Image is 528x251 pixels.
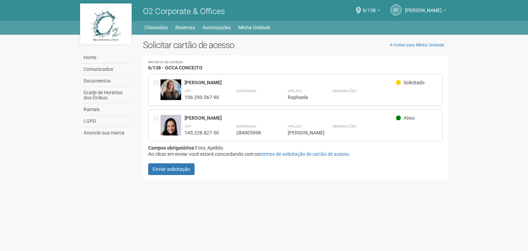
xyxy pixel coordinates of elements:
a: 6/138 [363,9,380,14]
strong: Identidade [236,89,256,93]
strong: CPF [185,89,191,93]
div: [PERSON_NAME] [185,79,396,86]
a: Ramais [82,104,133,116]
span: 6/138 [363,1,376,13]
strong: Apelido [288,124,302,128]
strong: Observações [332,89,356,93]
a: Documentos [82,75,133,87]
div: Raphaela [288,94,315,100]
a: termos de solicitação de cartão de acesso [260,151,349,157]
span: Solicitado [404,80,425,85]
a: Reservas [175,23,195,32]
div: 145.228.827-50 [185,130,219,136]
div: Foto, Apelido [148,145,443,151]
small: Membros da unidade [148,61,443,64]
a: Chamados [144,23,168,32]
span: RAFAEL TAVARES DE FREITAS [405,1,442,13]
span: O2 Corporate & Offices [143,7,225,16]
div: 106.290.567-90 [185,94,219,100]
h4: 6/138 - OCCA CONCEITO [148,61,443,70]
span: Ativo [404,115,415,121]
img: user.jpg [161,115,181,142]
strong: Campos obrigatórios: [148,145,195,151]
img: logo.jpg [80,3,132,45]
div: Entre em contato com a Aministração para solicitar o cancelamento ou 2a via [154,79,161,100]
strong: Observações [332,124,356,128]
a: [PERSON_NAME] [405,9,446,14]
a: Voltar para Minha Unidade [386,40,448,50]
a: Minha Unidade [238,23,270,32]
strong: CPF [185,124,191,128]
strong: Identidade [236,124,256,128]
a: RT [390,4,401,15]
button: Enviar solicitação [148,163,195,175]
strong: Apelido [288,89,302,93]
a: Home [82,52,133,64]
div: [PERSON_NAME] [185,115,396,121]
a: Autorizações [202,23,231,32]
a: Comunicados [82,64,133,75]
a: LGPD [82,116,133,127]
h2: Solicitar cartão de acesso [143,40,448,50]
div: Entre em contato com a Aministração para solicitar o cancelamento ou 2a via [154,115,161,136]
div: 284905098 [236,130,271,136]
div: Ao clicar em enviar você estará concordando com os . [148,151,443,157]
div: [PERSON_NAME] [288,130,315,136]
a: Grade de Horários dos Ônibus [82,87,133,104]
img: user.jpg [161,79,181,100]
a: Anuncie sua marca [82,127,133,139]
